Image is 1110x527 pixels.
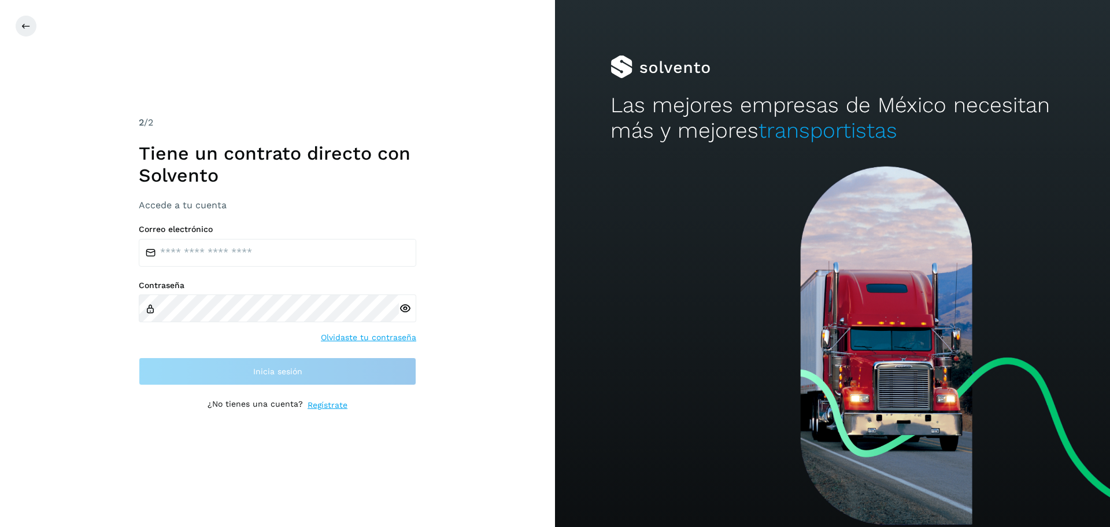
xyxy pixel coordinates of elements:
h1: Tiene un contrato directo con Solvento [139,142,416,187]
span: 2 [139,117,144,128]
label: Correo electrónico [139,224,416,234]
label: Contraseña [139,281,416,290]
button: Inicia sesión [139,358,416,385]
span: transportistas [758,118,897,143]
h3: Accede a tu cuenta [139,200,416,211]
h2: Las mejores empresas de México necesitan más y mejores [610,93,1054,144]
div: /2 [139,116,416,130]
p: ¿No tienes una cuenta? [208,399,303,411]
a: Regístrate [308,399,347,411]
a: Olvidaste tu contraseña [321,331,416,344]
span: Inicia sesión [253,367,302,375]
